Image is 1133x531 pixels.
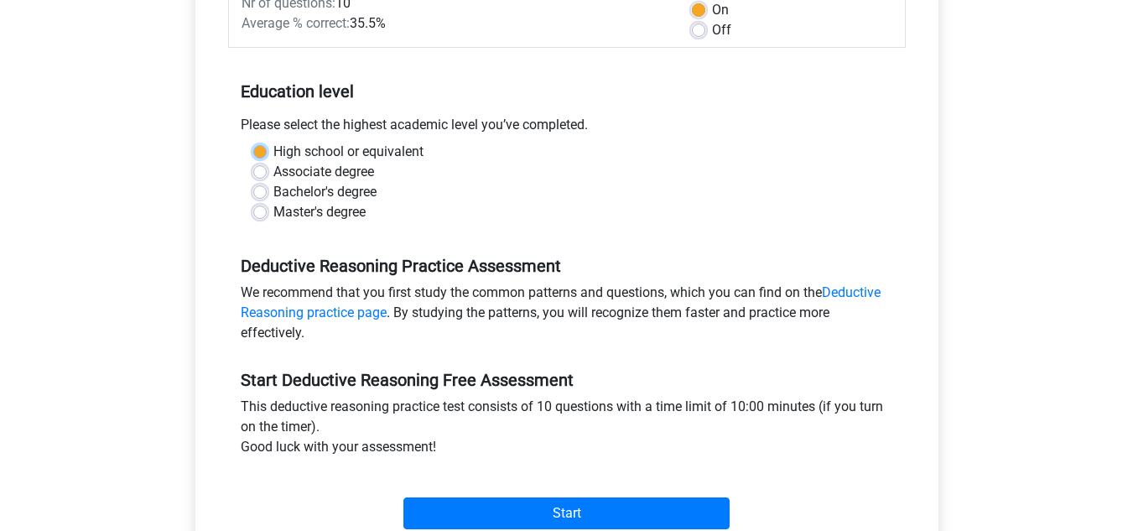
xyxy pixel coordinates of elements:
input: Start [403,497,730,529]
label: Associate degree [273,162,374,182]
div: Please select the highest academic level you’ve completed. [228,115,906,142]
div: This deductive reasoning practice test consists of 10 questions with a time limit of 10:00 minute... [228,397,906,464]
div: We recommend that you first study the common patterns and questions, which you can find on the . ... [228,283,906,350]
span: Average % correct: [242,15,350,31]
div: 35.5% [229,13,679,34]
label: Master's degree [273,202,366,222]
h5: Education level [241,75,893,108]
h5: Start Deductive Reasoning Free Assessment [241,370,893,390]
label: High school or equivalent [273,142,424,162]
label: Bachelor's degree [273,182,377,202]
h5: Deductive Reasoning Practice Assessment [241,256,893,276]
label: Off [712,20,731,40]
